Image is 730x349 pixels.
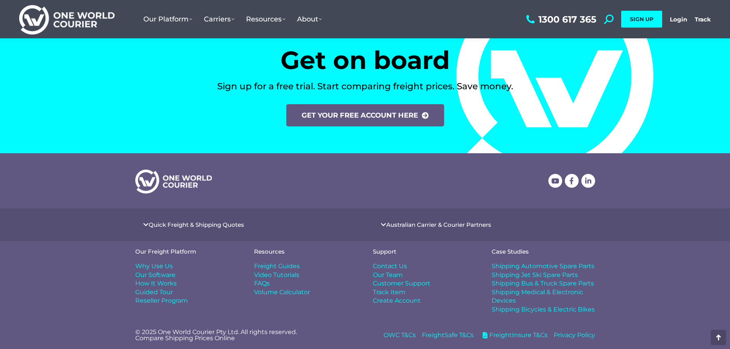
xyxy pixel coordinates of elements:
h4: Case Studies [492,249,595,254]
img: One World Courier [19,4,115,35]
a: OWC T&Cs [384,331,416,339]
a: Track [695,16,711,23]
a: Privacy Policy [554,331,595,339]
span: Customer Support [373,279,430,288]
a: Get your free account here [286,104,444,126]
a: FreightSafe T&Cs [422,331,474,339]
a: Contact Us [373,262,476,270]
a: Track Item [373,288,476,297]
h3: Sign up for a free trial. Start comparing freight prices. Save money. [135,80,595,92]
a: Our Software [135,271,239,279]
span: Create Account [373,297,421,305]
a: Shipping Bus & Truck Spare Parts [492,279,595,288]
a: Resources [240,7,291,31]
a: Quick Freight & Shipping Quotes [149,222,244,228]
span: About [297,15,322,23]
a: About [291,7,328,31]
a: Shipping Medical & Electronic Devices [492,288,595,305]
p: © 2025 One World Courier Pty Ltd. All rights reserved. Compare Shipping Prices Online [135,329,358,341]
a: SIGN UP [621,11,662,28]
span: Resources [246,15,285,23]
a: Our Platform [138,7,198,31]
span: Shipping Jet Ski Spare Parts [492,271,578,279]
a: Shipping Bicycles & Electric Bikes [492,305,595,314]
span: Contact Us [373,262,407,270]
span: Reseller Program [135,297,188,305]
span: Shipping Bus & Truck Spare Parts [492,279,594,288]
a: Create Account [373,297,476,305]
h4: Support [373,249,476,254]
span: Video Tutorials [254,271,299,279]
a: Shipping Automotive Spare Parts [492,262,595,270]
a: How It Works [135,279,239,288]
a: 1300 617 365 [524,15,596,24]
a: Video Tutorials [254,271,358,279]
a: Why Use Us [135,262,239,270]
span: Our Platform [143,15,192,23]
span: Shipping Automotive Spare Parts [492,262,594,270]
span: Freight Guides [254,262,300,270]
span: How It Works [135,279,177,288]
span: Guided Tour [135,288,173,297]
span: SIGN UP [630,16,653,23]
h2: Get on board [135,48,595,72]
a: Australian Carrier & Courier Partners [386,222,491,228]
a: Carriers [198,7,240,31]
span: Why Use Us [135,262,173,270]
span: FAQs [254,279,270,288]
a: Shipping Jet Ski Spare Parts [492,271,595,279]
a: FAQs [254,279,358,288]
a: Customer Support [373,279,476,288]
a: Volume Calculator [254,288,358,297]
a: Login [670,16,687,23]
span: FreightInsure T&Cs [487,331,548,339]
h4: Our Freight Platform [135,249,239,254]
a: Reseller Program [135,297,239,305]
a: FreightInsure T&Cs [480,331,548,339]
span: Track Item [373,288,405,297]
span: Volume Calculator [254,288,310,297]
span: Carriers [204,15,235,23]
span: Our Software [135,271,176,279]
a: Guided Tour [135,288,239,297]
a: Our Team [373,271,476,279]
a: Freight Guides [254,262,358,270]
span: Our Team [373,271,403,279]
h4: Resources [254,249,358,254]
